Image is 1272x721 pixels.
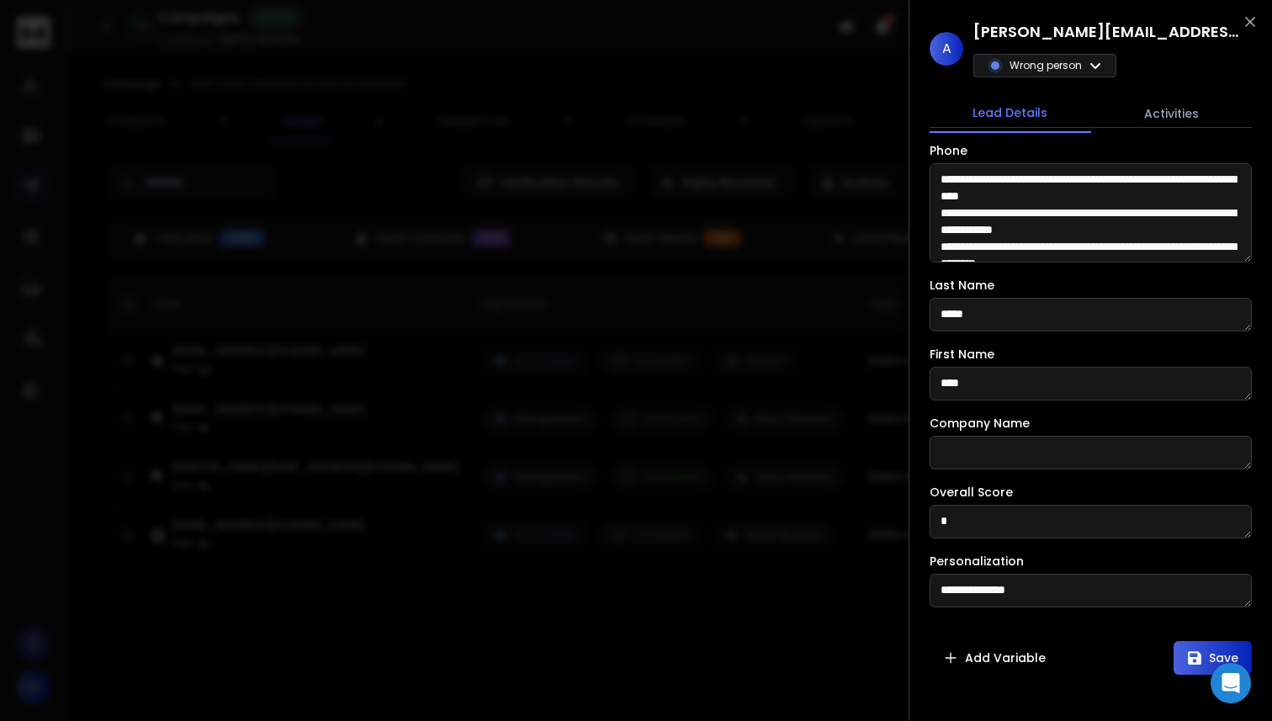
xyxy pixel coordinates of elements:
[930,32,963,66] span: A
[930,145,967,156] label: Phone
[930,486,1013,498] label: Overall Score
[930,348,994,360] label: First Name
[973,20,1243,44] h1: [PERSON_NAME][EMAIL_ADDRESS][DOMAIN_NAME]
[930,417,1030,429] label: Company Name
[1174,641,1252,675] button: Save
[1010,59,1082,72] p: Wrong person
[930,94,1091,133] button: Lead Details
[1091,95,1253,132] button: Activities
[930,555,1024,567] label: Personalization
[1211,663,1251,703] div: Open Intercom Messenger
[930,279,994,291] label: Last Name
[930,641,1059,675] button: Add Variable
